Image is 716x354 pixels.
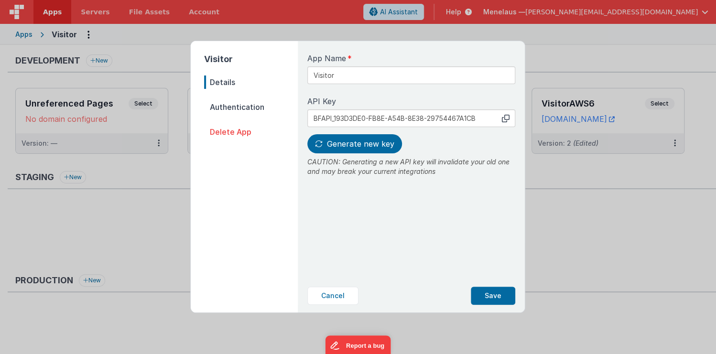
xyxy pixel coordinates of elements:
h2: Visitor [204,53,298,66]
p: CAUTION: Generating a new API key will invalidate your old one and may break your current integra... [307,157,515,176]
span: App Name [307,53,346,64]
span: Generate new key [327,139,394,149]
input: No API key generated [307,109,515,127]
button: Generate new key [307,134,402,153]
span: Authentication [204,100,298,114]
button: Cancel [307,287,358,305]
span: Delete App [204,125,298,139]
button: Save [471,287,515,305]
span: Details [204,75,298,89]
span: API Key [307,96,336,107]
